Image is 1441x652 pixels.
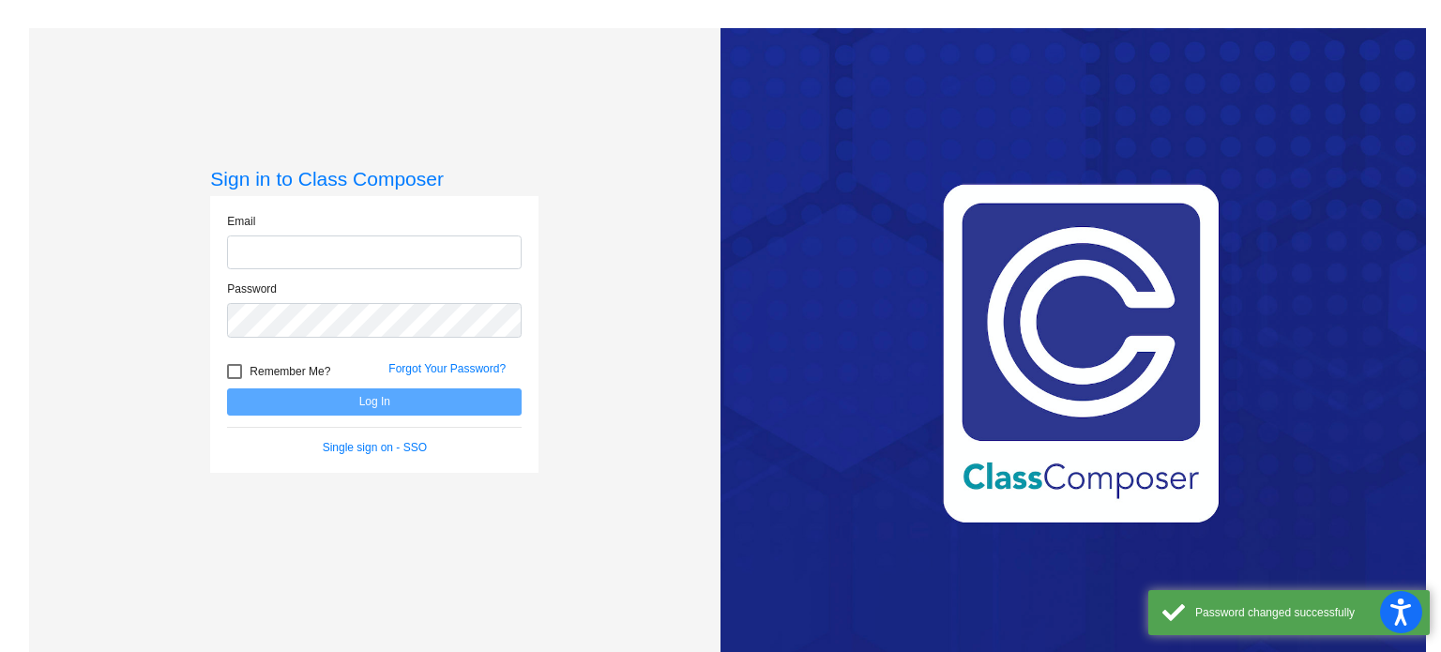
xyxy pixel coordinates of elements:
[227,281,277,297] label: Password
[323,441,427,454] a: Single sign on - SSO
[388,362,506,375] a: Forgot Your Password?
[1195,604,1416,621] div: Password changed successfully
[210,167,538,190] h3: Sign in to Class Composer
[227,213,255,230] label: Email
[250,360,330,383] span: Remember Me?
[227,388,522,416] button: Log In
